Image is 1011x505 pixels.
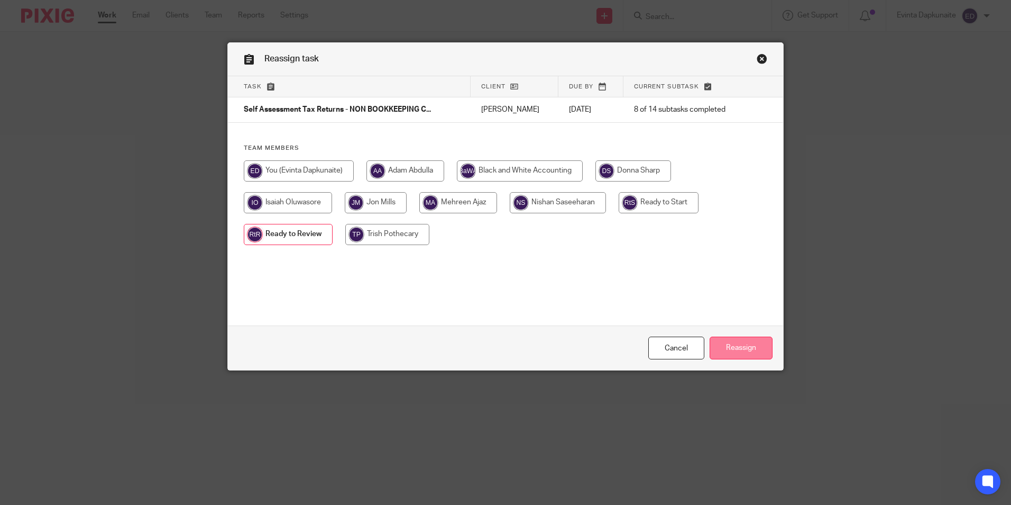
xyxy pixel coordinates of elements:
[710,337,773,359] input: Reassign
[569,84,593,89] span: Due by
[634,84,699,89] span: Current subtask
[623,97,748,123] td: 8 of 14 subtasks completed
[244,144,767,152] h4: Team members
[244,106,431,114] span: Self Assessment Tax Returns - NON BOOKKEEPING C...
[244,84,262,89] span: Task
[481,84,505,89] span: Client
[569,104,613,115] p: [DATE]
[648,337,704,359] a: Close this dialog window
[757,53,767,68] a: Close this dialog window
[264,55,319,63] span: Reassign task
[481,104,548,115] p: [PERSON_NAME]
